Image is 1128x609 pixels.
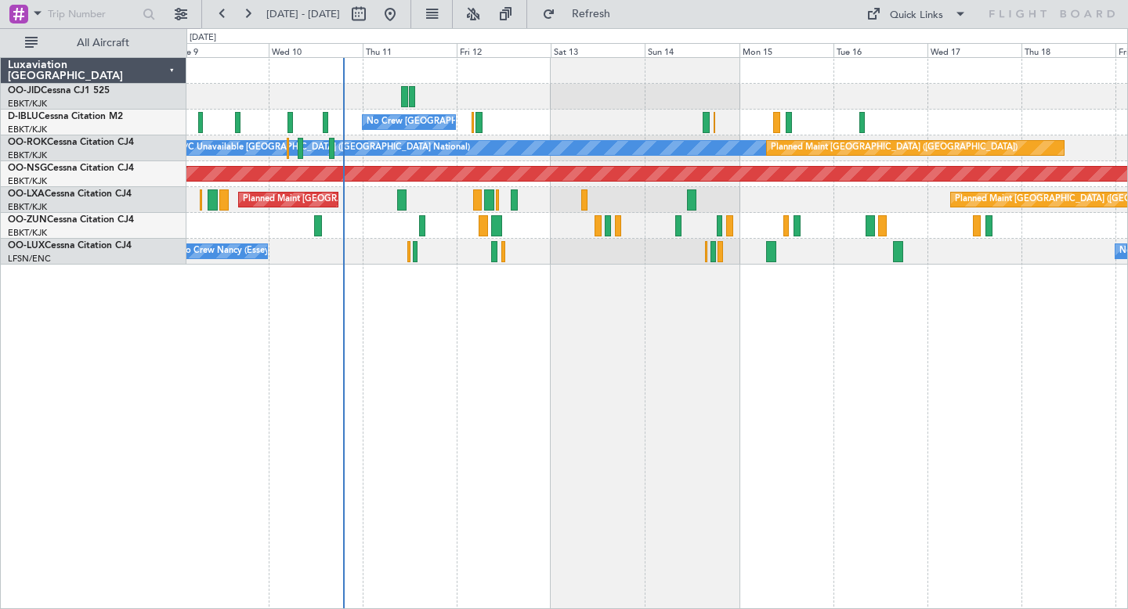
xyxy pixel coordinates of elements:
[8,124,47,135] a: EBKT/KJK
[8,189,45,199] span: OO-LXA
[8,98,47,110] a: EBKT/KJK
[890,8,943,23] div: Quick Links
[8,215,47,225] span: OO-ZUN
[8,112,123,121] a: D-IBLUCessna Citation M2
[8,241,132,250] a: OO-LUXCessna Citation CJ4
[190,31,216,45] div: [DATE]
[269,43,363,57] div: Wed 10
[859,2,974,27] button: Quick Links
[8,164,47,173] span: OO-NSG
[179,136,470,160] div: A/C Unavailable [GEOGRAPHIC_DATA] ([GEOGRAPHIC_DATA] National)
[367,110,629,134] div: No Crew [GEOGRAPHIC_DATA] ([GEOGRAPHIC_DATA] National)
[8,112,38,121] span: D-IBLU
[1021,43,1115,57] div: Thu 18
[8,189,132,199] a: OO-LXACessna Citation CJ4
[8,86,110,95] a: OO-JIDCessna CJ1 525
[8,201,47,213] a: EBKT/KJK
[645,43,739,57] div: Sun 14
[8,227,47,239] a: EBKT/KJK
[8,86,41,95] span: OO-JID
[175,43,269,57] div: Tue 9
[8,150,47,161] a: EBKT/KJK
[363,43,457,57] div: Thu 11
[8,138,47,147] span: OO-ROK
[8,164,134,173] a: OO-NSGCessna Citation CJ4
[551,43,645,57] div: Sat 13
[927,43,1021,57] div: Wed 17
[179,240,272,263] div: No Crew Nancy (Essey)
[771,136,1018,160] div: Planned Maint [GEOGRAPHIC_DATA] ([GEOGRAPHIC_DATA])
[559,9,624,20] span: Refresh
[739,43,833,57] div: Mon 15
[8,215,134,225] a: OO-ZUNCessna Citation CJ4
[8,138,134,147] a: OO-ROKCessna Citation CJ4
[8,175,47,187] a: EBKT/KJK
[8,241,45,250] span: OO-LUX
[457,43,551,57] div: Fri 12
[8,253,51,265] a: LFSN/ENC
[17,31,170,56] button: All Aircraft
[833,43,927,57] div: Tue 16
[41,38,165,49] span: All Aircraft
[243,188,526,211] div: Planned Maint [GEOGRAPHIC_DATA] ([GEOGRAPHIC_DATA] National)
[48,2,138,26] input: Trip Number
[266,7,340,21] span: [DATE] - [DATE]
[535,2,629,27] button: Refresh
